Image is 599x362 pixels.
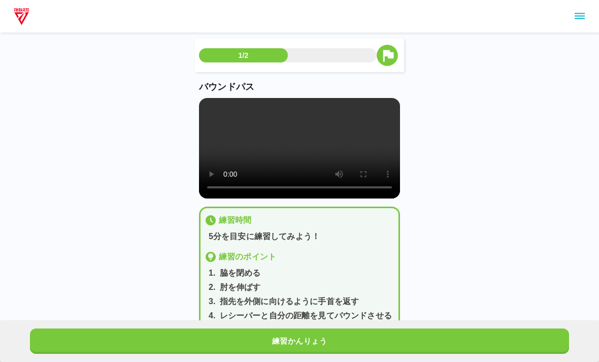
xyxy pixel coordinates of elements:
p: 肘を伸ばす [220,281,261,293]
p: 練習時間 [219,214,252,226]
p: 指先を外側に向けるように手首を返す [220,295,359,308]
p: 2 . [209,281,216,293]
p: 練習のポイント [219,251,276,263]
p: バウンドパス [199,80,400,94]
p: 脇を閉める [220,267,261,279]
p: 3 . [209,295,216,308]
p: 1 . [209,267,216,279]
p: レシーバーと自分の距離を見てバウンドさせる [220,310,392,322]
p: 4 . [209,310,216,322]
button: 練習かんりょう [30,328,569,354]
button: sidemenu [571,8,588,25]
p: 5分を目安に練習してみよう！ [209,231,394,243]
img: dummy [12,6,31,26]
p: 1/2 [239,50,249,60]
